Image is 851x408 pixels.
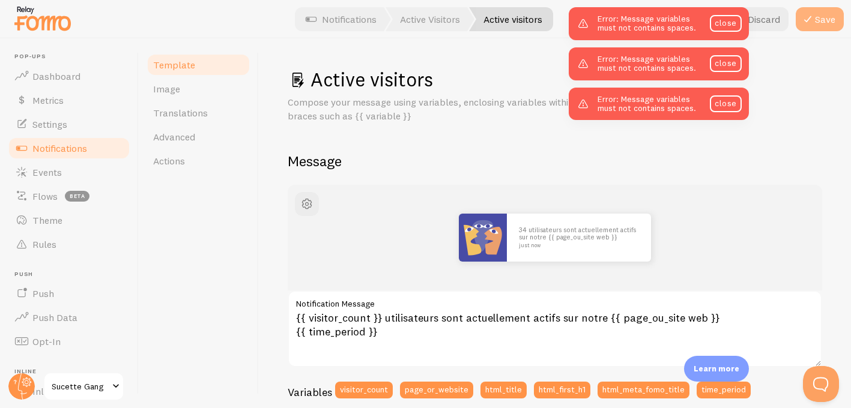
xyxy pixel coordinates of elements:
a: Dashboard [7,64,131,88]
a: Flows beta [7,184,131,208]
a: Sucette Gang [43,372,124,401]
iframe: Help Scout Beacon - Open [803,366,839,402]
div: Error: Message variables must not contains spaces. [569,88,749,121]
label: Notification Message [288,290,822,311]
span: Sucette Gang [52,379,109,394]
a: Image [146,77,251,101]
a: Actions [146,149,251,173]
a: Translations [146,101,251,125]
div: Error: Message variables must not contains spaces. [569,7,749,40]
a: Events [7,160,131,184]
span: Flows [32,190,58,202]
button: html_title [480,382,527,398]
button: page_or_website [400,382,473,398]
span: Push [32,287,54,299]
button: visitor_count [335,382,393,398]
a: Notifications [7,136,131,160]
span: Template [153,59,195,71]
span: Pop-ups [14,53,131,61]
button: html_meta_fomo_title [598,382,689,398]
span: Events [32,166,62,178]
p: Learn more [694,363,739,374]
h3: Variables [288,385,332,399]
span: Image [153,83,180,95]
span: Advanced [153,131,195,143]
a: Rules [7,232,131,256]
span: beta [65,191,89,202]
span: Metrics [32,94,64,106]
a: Push Data [7,305,131,329]
small: just now [519,242,635,248]
img: Fomo [459,214,507,262]
h2: Message [288,152,822,170]
a: Opt-In [7,329,131,353]
span: Push Data [32,311,77,323]
span: Push [14,271,131,278]
a: Advanced [146,125,251,149]
div: Learn more [684,356,749,382]
a: Metrics [7,88,131,112]
span: Inline [14,368,131,376]
span: Theme [32,214,62,226]
span: Dashboard [32,70,80,82]
a: close [710,55,741,72]
a: Template [146,53,251,77]
p: 34 utilisateurs sont actuellement actifs sur notre {{ page_ou_site web }} [519,226,639,248]
span: Opt-In [32,335,61,347]
a: close [710,95,741,112]
span: Rules [32,238,56,250]
span: Actions [153,155,185,167]
span: Settings [32,118,67,130]
h1: Active visitors [288,67,822,92]
a: Push [7,281,131,305]
button: html_first_h1 [534,382,590,398]
img: fomo-relay-logo-orange.svg [13,3,73,34]
button: time_period [697,382,751,398]
a: Settings [7,112,131,136]
a: close [710,15,741,32]
span: Translations [153,107,208,119]
div: Error: Message variables must not contains spaces. [569,47,749,80]
span: Notifications [32,142,87,154]
a: Theme [7,208,131,232]
p: Compose your message using variables, enclosing variables within braces such as {{ variable }} [288,95,576,123]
